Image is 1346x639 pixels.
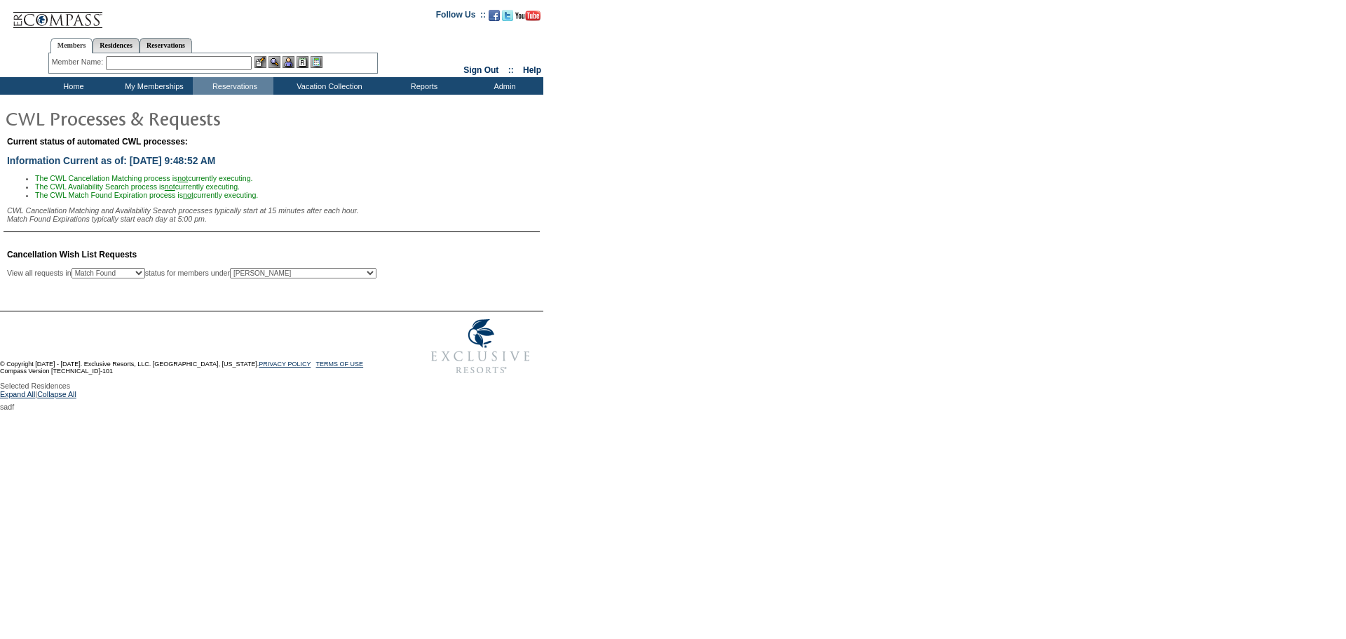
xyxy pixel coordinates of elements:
img: Become our fan on Facebook [489,10,500,21]
a: Members [50,38,93,53]
td: Admin [463,77,543,95]
div: View all requests in status for members under [7,268,376,278]
td: My Memberships [112,77,193,95]
span: Information Current as of: [DATE] 9:48:52 AM [7,155,215,166]
span: The CWL Cancellation Matching process is currently executing. [35,174,253,182]
div: Member Name: [52,56,106,68]
img: Follow us on Twitter [502,10,513,21]
span: :: [508,65,514,75]
u: not [177,174,188,182]
img: View [268,56,280,68]
a: Become our fan on Facebook [489,14,500,22]
span: The CWL Availability Search process is currently executing. [35,182,240,191]
a: Residences [93,38,140,53]
a: Help [523,65,541,75]
span: Cancellation Wish List Requests [7,250,137,260]
td: Follow Us :: [436,8,486,25]
img: Subscribe to our YouTube Channel [515,11,541,21]
a: Sign Out [463,65,498,75]
a: Reservations [140,38,192,53]
img: Exclusive Resorts [418,311,543,382]
img: b_calculator.gif [311,56,322,68]
a: Subscribe to our YouTube Channel [515,14,541,22]
a: Collapse All [37,390,76,403]
td: Vacation Collection [273,77,382,95]
img: Impersonate [283,56,294,68]
a: TERMS OF USE [316,361,364,368]
img: b_edit.gif [254,56,266,68]
a: PRIVACY POLICY [259,361,311,368]
td: Reports [382,77,463,95]
img: Reservations [297,56,308,68]
a: Follow us on Twitter [502,14,513,22]
span: Current status of automated CWL processes: [7,137,188,147]
u: not [183,191,193,199]
td: Reservations [193,77,273,95]
span: The CWL Match Found Expiration process is currently executing. [35,191,258,199]
u: not [165,182,175,191]
div: CWL Cancellation Matching and Availability Search processes typically start at 15 minutes after e... [7,206,540,223]
td: Home [32,77,112,95]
